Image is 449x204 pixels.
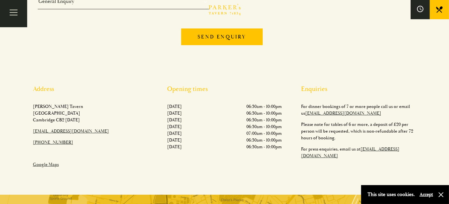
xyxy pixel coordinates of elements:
input: Send enquiry [181,29,262,45]
p: 07:00am - 10:00pm [246,130,282,137]
p: [DATE] [167,110,182,117]
p: [PERSON_NAME] Tavern [GEOGRAPHIC_DATA] Cambridge CB2 [DATE]​ [33,103,148,123]
button: Accept [420,192,433,198]
p: 06:30am - 10:00pm [246,110,282,117]
a: Google Maps [33,162,59,167]
p: Please note for tables of 6 or more, a deposit of £20 per person will be requested, which is non-... [301,121,416,141]
p: [DATE] [167,117,182,123]
a: [EMAIL_ADDRESS][DOMAIN_NAME] [305,110,381,116]
p: 06:30am - 10:00pm [246,117,282,123]
a: [EMAIL_ADDRESS][DOMAIN_NAME] [301,146,399,159]
p: 06:30am - 10:00pm [246,143,282,150]
a: [EMAIL_ADDRESS][DOMAIN_NAME] [33,128,109,134]
p: [DATE] [167,103,182,110]
a: [PHONE_NUMBER] [33,140,73,145]
button: Close and accept [438,192,444,198]
p: [DATE] [167,143,182,150]
p: 06:30am - 10:00pm [246,123,282,130]
p: This site uses cookies. [368,190,415,199]
p: [DATE] [167,137,182,143]
p: 06:30am - 10:00pm [246,103,282,110]
h2: Address [33,85,148,93]
p: [DATE] [167,130,182,137]
p: For press enquiries, email us at [301,146,416,159]
p: 06:30am - 10:00pm [246,137,282,143]
h2: Opening times [167,85,282,93]
p: [DATE] [167,123,182,130]
h2: Enquiries [301,85,416,93]
p: For dinner bookings of 7 or more people call us or email us [301,103,416,117]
